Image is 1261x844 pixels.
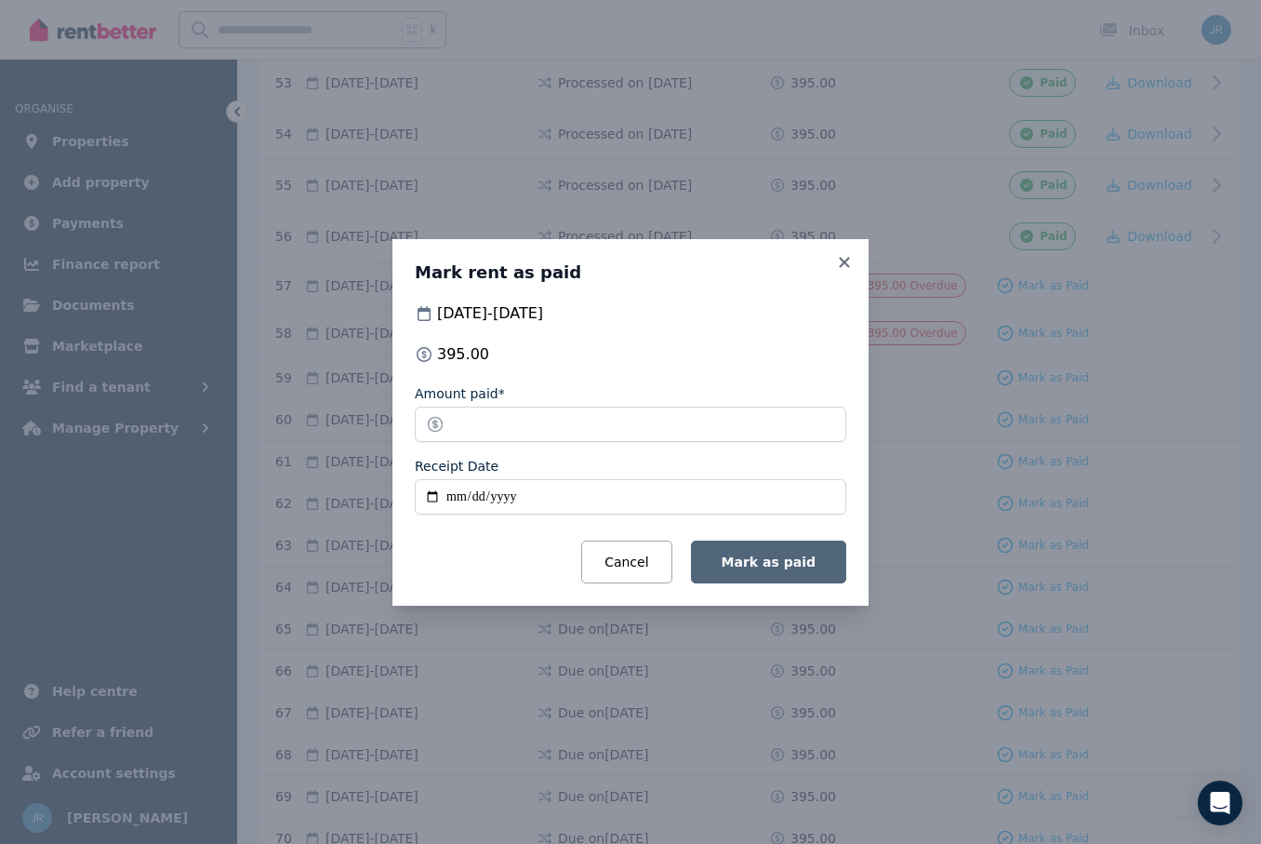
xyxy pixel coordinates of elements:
[581,541,671,583] button: Cancel
[722,555,816,569] span: Mark as paid
[437,302,543,325] span: [DATE] - [DATE]
[1198,781,1242,825] div: Open Intercom Messenger
[415,457,498,476] label: Receipt Date
[437,343,489,366] span: 395.00
[415,261,846,284] h3: Mark rent as paid
[415,384,505,403] label: Amount paid*
[691,541,846,583] button: Mark as paid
